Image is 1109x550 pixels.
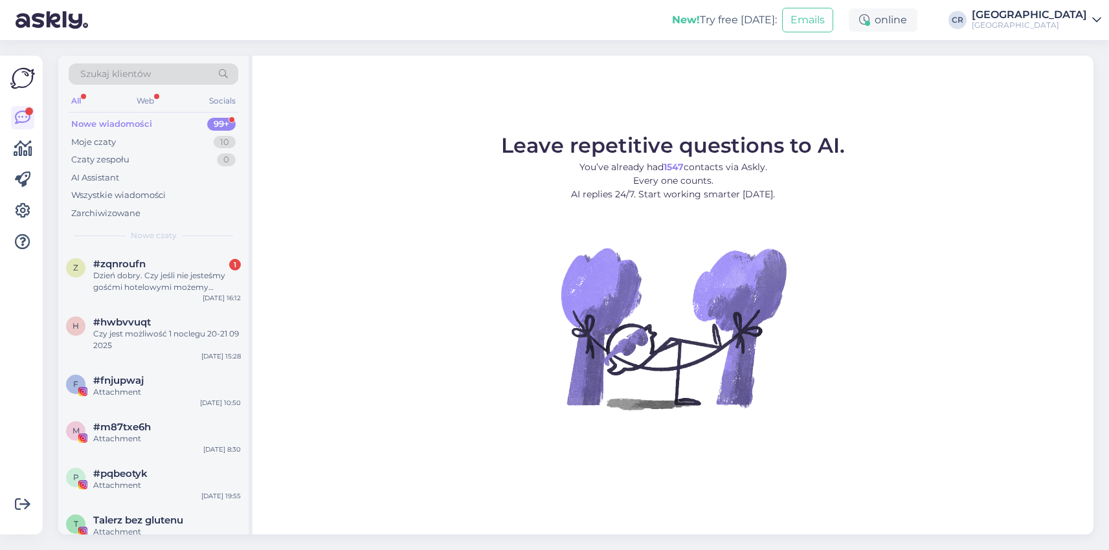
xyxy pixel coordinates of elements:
span: Nowe czaty [131,230,177,241]
b: 1547 [664,161,684,173]
div: [DATE] 16:12 [203,293,241,303]
div: 1 [229,259,241,270]
div: Attachment [93,479,241,491]
span: h [73,321,79,331]
span: Leave repetitive questions to AI. [501,133,845,158]
div: Nowe wiadomości [71,118,152,131]
a: [GEOGRAPHIC_DATA][GEOGRAPHIC_DATA] [972,10,1101,30]
div: [GEOGRAPHIC_DATA] [972,10,1087,20]
div: Czaty zespołu [71,153,129,166]
span: #hwbvvuqt [93,316,151,328]
span: #m87txe6h [93,421,151,433]
img: Askly Logo [10,66,35,91]
span: #fnjupwaj [93,375,144,386]
span: p [73,472,79,482]
div: AI Assistant [71,171,119,184]
div: Moje czaty [71,136,116,149]
div: [DATE] 10:50 [200,398,241,408]
div: [DATE] 15:28 [201,351,241,361]
div: Dzień dobry. Czy jeśli nie jesteśmy gośćmi hotelowymi możemy skorzystać odpłatnie z basenu? [93,270,241,293]
div: Czy jest możliwość 1 noclegu 20-21 09 2025 [93,328,241,351]
div: 10 [214,136,236,149]
span: z [73,263,78,272]
div: All [69,93,84,109]
div: Attachment [93,386,241,398]
div: CR [948,11,967,29]
button: Emails [782,8,833,32]
div: 0 [217,153,236,166]
span: m [73,426,80,435]
div: [GEOGRAPHIC_DATA] [972,20,1087,30]
div: online [849,8,917,32]
div: Zarchiwizowane [71,207,140,220]
div: [DATE] 19:55 [201,491,241,501]
span: Szukaj klientów [80,67,151,81]
span: #pqbeotyk [93,468,148,479]
div: Wszystkie wiadomości [71,189,166,202]
div: Attachment [93,433,241,445]
div: Try free [DATE]: [672,12,777,28]
div: Attachment [93,526,241,538]
span: #zqnroufn [93,258,146,270]
span: T [74,519,78,529]
div: Socials [207,93,238,109]
div: [DATE] 8:30 [203,445,241,454]
img: No Chat active [557,212,790,445]
span: Talerz bez glutenu [93,514,183,526]
p: You’ve already had contacts via Askly. Every one counts. AI replies 24/7. Start working smarter [... [501,160,845,201]
div: 99+ [207,118,236,131]
span: f [73,379,78,389]
div: Web [134,93,157,109]
b: New! [672,14,700,26]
